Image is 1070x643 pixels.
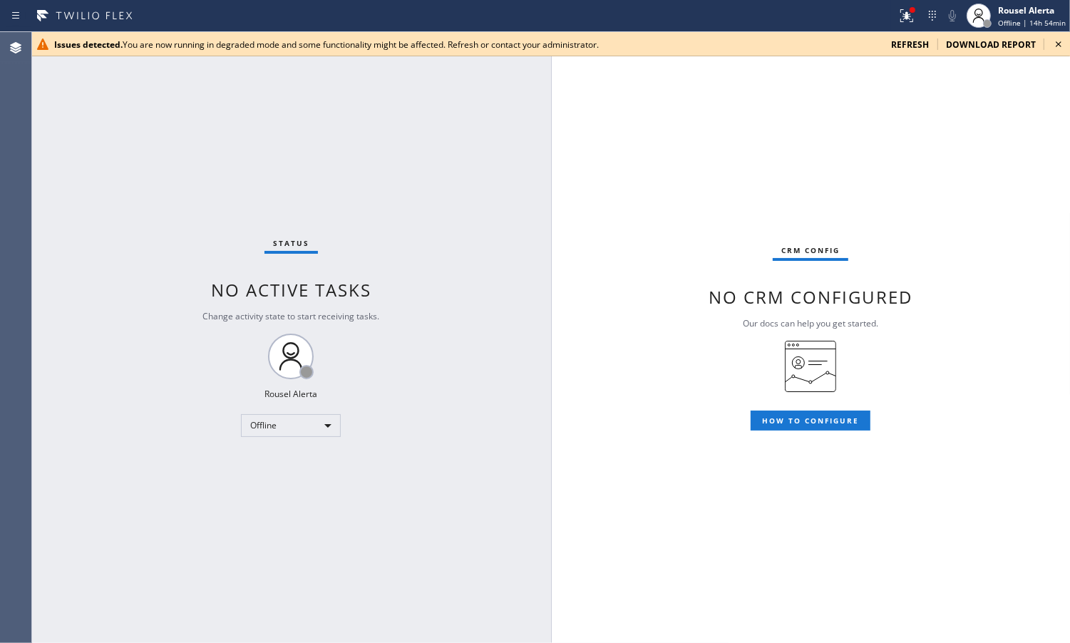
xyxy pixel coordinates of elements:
div: Rousel Alerta [264,388,317,400]
button: HOW TO CONFIGURE [751,411,870,431]
div: You are now running in degraded mode and some functionality might be affected. Refresh or contact... [54,38,880,51]
span: refresh [891,38,929,51]
span: Our docs can help you get started. [743,317,878,329]
b: Issues detected. [54,38,123,51]
button: Mute [942,6,962,26]
span: download report [946,38,1036,51]
span: Offline | 14h 54min [998,18,1066,28]
div: Rousel Alerta [998,4,1066,16]
span: CRM config [781,245,840,255]
span: No active tasks [211,278,371,302]
span: Change activity state to start receiving tasks. [202,310,379,322]
span: Status [273,238,309,248]
span: HOW TO CONFIGURE [762,416,859,426]
div: Offline [241,414,341,437]
span: No CRM configured [709,285,912,309]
